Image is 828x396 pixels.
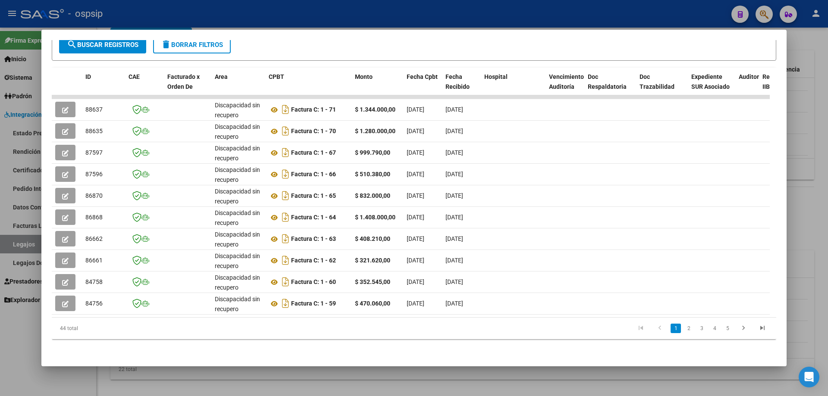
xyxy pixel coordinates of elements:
a: 3 [696,324,707,333]
span: [DATE] [407,192,424,199]
li: page 5 [721,321,734,336]
span: [DATE] [445,128,463,134]
strong: Factura C: 1 - 63 [291,236,336,243]
span: [DATE] [407,278,424,285]
a: go to previous page [652,324,668,333]
div: 44 total [52,318,195,339]
i: Descargar documento [280,189,291,203]
span: [DATE] [445,278,463,285]
i: Descargar documento [280,103,291,116]
div: Open Intercom Messenger [799,367,819,387]
button: Borrar Filtros [153,36,231,53]
span: 87597 [85,149,103,156]
span: 88635 [85,128,103,134]
a: 5 [722,324,733,333]
strong: $ 1.408.000,00 [355,214,395,221]
span: 84758 [85,278,103,285]
strong: Factura C: 1 - 59 [291,300,336,307]
span: Doc Trazabilidad [640,73,674,90]
span: Doc Respaldatoria [588,73,627,90]
strong: $ 510.380,00 [355,171,390,178]
span: Discapacidad sin recupero [215,188,260,205]
a: go to next page [735,324,752,333]
datatable-header-cell: Doc Respaldatoria [584,68,636,106]
span: [DATE] [445,171,463,178]
span: Discapacidad sin recupero [215,296,260,312]
span: CAE [129,73,140,80]
span: [DATE] [445,106,463,113]
strong: $ 352.545,00 [355,278,390,285]
i: Descargar documento [280,146,291,159]
mat-icon: search [67,39,77,50]
strong: $ 321.620,00 [355,257,390,264]
strong: $ 1.344.000,00 [355,106,395,113]
span: 87596 [85,171,103,178]
li: page 1 [669,321,682,336]
span: Discapacidad sin recupero [215,209,260,226]
span: Fecha Cpbt [407,73,438,80]
datatable-header-cell: Facturado x Orden De [164,68,211,106]
strong: $ 470.060,00 [355,300,390,307]
span: 86661 [85,257,103,264]
strong: Factura C: 1 - 62 [291,257,336,264]
i: Descargar documento [280,210,291,224]
a: go to first page [633,324,649,333]
i: Descargar documento [280,253,291,267]
span: 84756 [85,300,103,307]
strong: $ 832.000,00 [355,192,390,199]
span: [DATE] [445,300,463,307]
li: page 2 [682,321,695,336]
span: 86870 [85,192,103,199]
datatable-header-cell: Expediente SUR Asociado [688,68,735,106]
datatable-header-cell: CPBT [265,68,351,106]
span: Discapacidad sin recupero [215,166,260,183]
span: 86662 [85,235,103,242]
span: Expediente SUR Asociado [691,73,730,90]
span: Vencimiento Auditoría [549,73,584,90]
strong: $ 408.210,00 [355,235,390,242]
datatable-header-cell: Area [211,68,265,106]
i: Descargar documento [280,124,291,138]
span: [DATE] [407,214,424,221]
span: Retencion IIBB [762,73,790,90]
span: Monto [355,73,373,80]
span: Discapacidad sin recupero [215,231,260,248]
span: Discapacidad sin recupero [215,145,260,162]
span: Facturado x Orden De [167,73,200,90]
span: 88637 [85,106,103,113]
span: [DATE] [407,149,424,156]
li: page 3 [695,321,708,336]
datatable-header-cell: Auditoria [735,68,759,106]
strong: Factura C: 1 - 67 [291,150,336,156]
span: Discapacidad sin recupero [215,253,260,269]
span: ID [85,73,91,80]
span: [DATE] [445,235,463,242]
span: 86868 [85,214,103,221]
datatable-header-cell: Doc Trazabilidad [636,68,688,106]
a: go to last page [754,324,771,333]
span: CPBT [269,73,284,80]
strong: Factura C: 1 - 60 [291,279,336,286]
strong: $ 999.790,00 [355,149,390,156]
span: [DATE] [407,171,424,178]
datatable-header-cell: Vencimiento Auditoría [546,68,584,106]
span: [DATE] [445,257,463,264]
i: Descargar documento [280,167,291,181]
span: Fecha Recibido [445,73,470,90]
span: [DATE] [407,235,424,242]
span: [DATE] [407,300,424,307]
datatable-header-cell: Fecha Recibido [442,68,481,106]
strong: Factura C: 1 - 64 [291,214,336,221]
span: [DATE] [445,214,463,221]
i: Descargar documento [280,275,291,289]
span: [DATE] [407,106,424,113]
i: Descargar documento [280,232,291,246]
i: Descargar documento [280,296,291,310]
mat-icon: delete [161,39,171,50]
li: page 4 [708,321,721,336]
a: 1 [671,324,681,333]
strong: Factura C: 1 - 66 [291,171,336,178]
span: [DATE] [445,149,463,156]
span: [DATE] [445,192,463,199]
span: [DATE] [407,257,424,264]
